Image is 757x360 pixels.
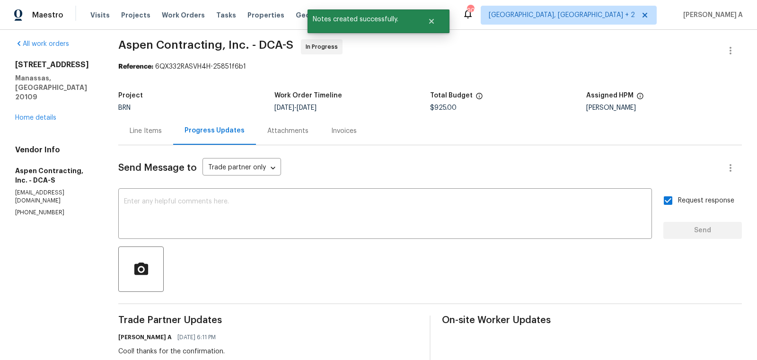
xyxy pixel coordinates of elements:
div: Attachments [267,126,308,136]
span: Geo Assignments [296,10,357,20]
span: [DATE] 6:11 PM [177,333,216,342]
span: Projects [121,10,150,20]
span: On-site Worker Updates [442,316,742,325]
span: Send Message to [118,163,197,173]
span: Notes created successfully. [308,9,416,29]
span: Work Orders [162,10,205,20]
h5: Work Order Timeline [274,92,342,99]
span: The hpm assigned to this work order. [636,92,644,105]
button: Close [416,12,447,31]
span: BRN [118,105,131,111]
span: The total cost of line items that have been proposed by Opendoor. This sum includes line items th... [475,92,483,105]
span: [PERSON_NAME] A [679,10,743,20]
div: Progress Updates [185,126,245,135]
div: Invoices [331,126,357,136]
div: [PERSON_NAME] [586,105,742,111]
div: 90 [467,6,474,15]
span: In Progress [306,42,342,52]
p: [EMAIL_ADDRESS][DOMAIN_NAME] [15,189,96,205]
h5: Manassas, [GEOGRAPHIC_DATA] 20109 [15,73,96,102]
a: Home details [15,114,56,121]
span: Maestro [32,10,63,20]
span: Trade Partner Updates [118,316,418,325]
span: Aspen Contracting, Inc. - DCA-S [118,39,293,51]
span: [GEOGRAPHIC_DATA], [GEOGRAPHIC_DATA] + 2 [489,10,635,20]
span: Properties [247,10,284,20]
span: Request response [678,196,734,206]
h2: [STREET_ADDRESS] [15,60,96,70]
b: Reference: [118,63,153,70]
p: [PHONE_NUMBER] [15,209,96,217]
span: [DATE] [274,105,294,111]
span: [DATE] [297,105,317,111]
h4: Vendor Info [15,145,96,155]
span: Tasks [216,12,236,18]
span: $925.00 [430,105,457,111]
h6: [PERSON_NAME] A [118,333,172,342]
a: All work orders [15,41,69,47]
span: Visits [90,10,110,20]
div: Line Items [130,126,162,136]
span: - [274,105,317,111]
h5: Total Budget [430,92,473,99]
h5: Assigned HPM [586,92,634,99]
div: Trade partner only [202,160,281,176]
div: 6QX332RASVH4H-25851f6b1 [118,62,742,71]
div: Cool! thanks for the confirmation. [118,347,225,356]
h5: Aspen Contracting, Inc. - DCA-S [15,166,96,185]
h5: Project [118,92,143,99]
